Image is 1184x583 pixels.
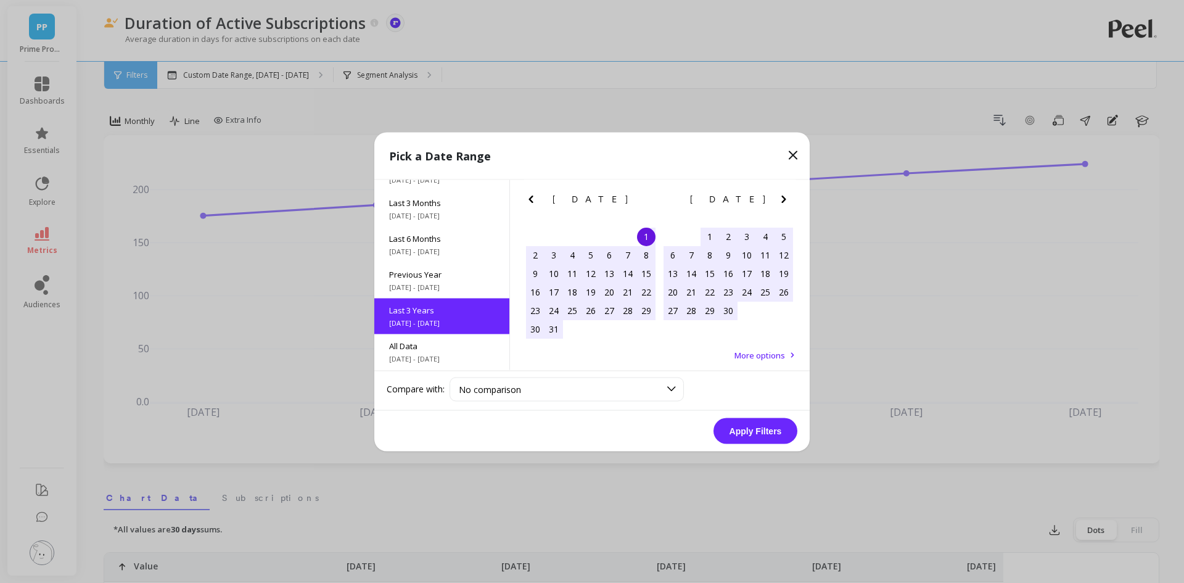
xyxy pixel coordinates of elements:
div: Choose Saturday, November 12th, 2022 [775,246,793,264]
div: Choose Thursday, October 20th, 2022 [600,283,619,301]
div: Choose Friday, October 21st, 2022 [619,283,637,301]
div: Choose Monday, October 3rd, 2022 [545,246,563,264]
div: Choose Sunday, October 23rd, 2022 [526,301,545,320]
div: Choose Thursday, November 10th, 2022 [738,246,756,264]
span: [DATE] - [DATE] [389,282,495,292]
div: Choose Sunday, October 30th, 2022 [526,320,545,338]
div: Choose Tuesday, November 29th, 2022 [701,301,719,320]
div: Choose Friday, October 7th, 2022 [619,246,637,264]
div: Choose Saturday, October 29th, 2022 [637,301,656,320]
button: Previous Month [524,191,543,211]
div: Choose Monday, October 10th, 2022 [545,264,563,283]
div: Choose Wednesday, October 12th, 2022 [582,264,600,283]
span: [DATE] - [DATE] [389,210,495,220]
div: Choose Thursday, November 24th, 2022 [738,283,756,301]
div: Choose Saturday, October 8th, 2022 [637,246,656,264]
div: Choose Sunday, October 9th, 2022 [526,264,545,283]
div: Choose Saturday, October 1st, 2022 [637,227,656,246]
div: Choose Friday, October 14th, 2022 [619,264,637,283]
span: Last 3 Years [389,304,495,315]
div: Choose Wednesday, November 9th, 2022 [719,246,738,264]
div: Choose Wednesday, October 26th, 2022 [582,301,600,320]
div: Choose Friday, November 25th, 2022 [756,283,775,301]
div: month 2022-11 [664,227,793,320]
div: Choose Tuesday, October 4th, 2022 [563,246,582,264]
div: Choose Tuesday, October 25th, 2022 [563,301,582,320]
div: Choose Sunday, October 2nd, 2022 [526,246,545,264]
div: Choose Sunday, November 20th, 2022 [664,283,682,301]
div: Choose Saturday, October 22nd, 2022 [637,283,656,301]
div: Choose Monday, October 24th, 2022 [545,301,563,320]
button: Next Month [776,191,796,211]
span: [DATE] - [DATE] [389,318,495,328]
p: Pick a Date Range [389,147,491,164]
div: Choose Wednesday, October 5th, 2022 [582,246,600,264]
span: [DATE] - [DATE] [389,246,495,256]
div: Choose Wednesday, November 2nd, 2022 [719,227,738,246]
div: Choose Monday, October 31st, 2022 [545,320,563,338]
span: [DATE] [690,194,767,204]
button: Apply Filters [713,418,797,444]
span: [DATE] - [DATE] [389,175,495,184]
div: Choose Thursday, October 6th, 2022 [600,246,619,264]
div: Choose Monday, November 21st, 2022 [682,283,701,301]
span: Last 3 Months [389,197,495,208]
div: Choose Monday, October 17th, 2022 [545,283,563,301]
div: Choose Tuesday, October 18th, 2022 [563,283,582,301]
div: Choose Saturday, November 5th, 2022 [775,227,793,246]
div: Choose Wednesday, November 23rd, 2022 [719,283,738,301]
div: Choose Friday, November 11th, 2022 [756,246,775,264]
div: Choose Sunday, November 13th, 2022 [664,264,682,283]
button: Next Month [639,191,659,211]
div: Choose Wednesday, November 30th, 2022 [719,301,738,320]
div: Choose Thursday, October 13th, 2022 [600,264,619,283]
div: Choose Friday, November 4th, 2022 [756,227,775,246]
div: Choose Friday, October 28th, 2022 [619,301,637,320]
div: Choose Tuesday, November 22nd, 2022 [701,283,719,301]
div: Choose Saturday, October 15th, 2022 [637,264,656,283]
div: Choose Thursday, November 3rd, 2022 [738,227,756,246]
label: Compare with: [387,383,445,395]
span: No comparison [459,383,521,395]
span: [DATE] - [DATE] [389,354,495,363]
div: Choose Friday, November 18th, 2022 [756,264,775,283]
div: Choose Monday, November 14th, 2022 [682,264,701,283]
div: Choose Monday, November 28th, 2022 [682,301,701,320]
span: Previous Year [389,268,495,279]
div: Choose Tuesday, November 15th, 2022 [701,264,719,283]
button: Previous Month [661,191,681,211]
div: Choose Thursday, November 17th, 2022 [738,264,756,283]
div: Choose Wednesday, November 16th, 2022 [719,264,738,283]
div: Choose Tuesday, October 11th, 2022 [563,264,582,283]
span: [DATE] [553,194,630,204]
div: Choose Tuesday, November 8th, 2022 [701,246,719,264]
div: Choose Sunday, November 6th, 2022 [664,246,682,264]
span: Last 6 Months [389,233,495,244]
div: Choose Saturday, November 26th, 2022 [775,283,793,301]
div: Choose Sunday, November 27th, 2022 [664,301,682,320]
div: Choose Monday, November 7th, 2022 [682,246,701,264]
div: Choose Saturday, November 19th, 2022 [775,264,793,283]
div: Choose Tuesday, November 1st, 2022 [701,227,719,246]
div: Choose Wednesday, October 19th, 2022 [582,283,600,301]
span: More options [734,349,785,360]
div: month 2022-10 [526,227,656,338]
div: Choose Thursday, October 27th, 2022 [600,301,619,320]
div: Choose Sunday, October 16th, 2022 [526,283,545,301]
span: All Data [389,340,495,351]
